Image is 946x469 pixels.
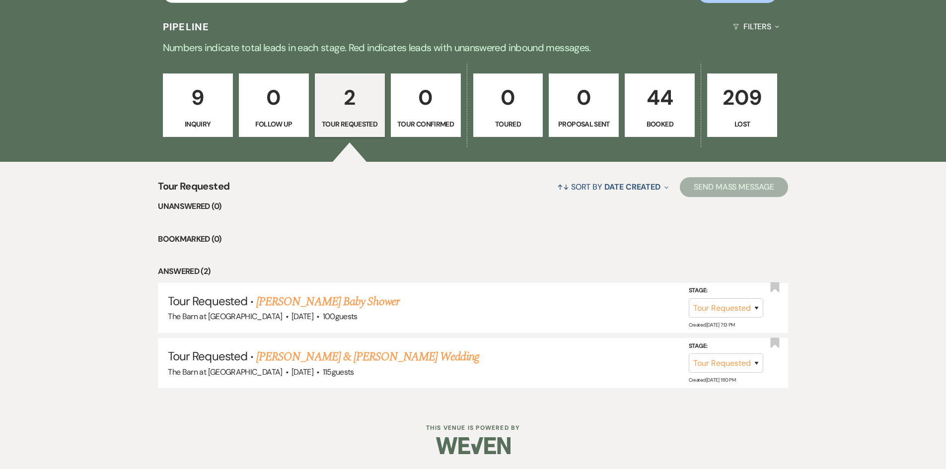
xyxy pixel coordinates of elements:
p: Inquiry [169,119,226,130]
p: Booked [631,119,688,130]
span: 115 guests [323,367,354,377]
span: [DATE] [291,367,313,377]
p: 44 [631,81,688,114]
p: Proposal Sent [555,119,612,130]
p: Tour Confirmed [397,119,454,130]
span: 100 guests [323,311,358,322]
p: 0 [397,81,454,114]
span: Created: [DATE] 11:10 PM [689,377,735,383]
a: [PERSON_NAME] & [PERSON_NAME] Wedding [256,348,479,366]
span: [DATE] [291,311,313,322]
p: Toured [480,119,537,130]
a: 44Booked [625,73,695,137]
button: Sort By Date Created [553,174,672,200]
li: Answered (2) [158,265,788,278]
p: Follow Up [245,119,302,130]
li: Bookmarked (0) [158,233,788,246]
span: The Barn at [GEOGRAPHIC_DATA] [168,367,282,377]
img: Weven Logo [436,428,510,463]
a: 0Tour Confirmed [391,73,461,137]
p: 0 [245,81,302,114]
p: 2 [321,81,378,114]
span: Tour Requested [158,179,229,200]
p: Lost [714,119,771,130]
p: Tour Requested [321,119,378,130]
label: Stage: [689,341,763,352]
span: The Barn at [GEOGRAPHIC_DATA] [168,311,282,322]
a: 0Proposal Sent [549,73,619,137]
a: 209Lost [707,73,777,137]
button: Filters [729,13,783,40]
li: Unanswered (0) [158,200,788,213]
p: 0 [480,81,537,114]
p: Numbers indicate total leads in each stage. Red indicates leads with unanswered inbound messages. [116,40,831,56]
p: 209 [714,81,771,114]
button: Send Mass Message [680,177,788,197]
p: 9 [169,81,226,114]
a: 2Tour Requested [315,73,385,137]
a: 9Inquiry [163,73,233,137]
span: Tour Requested [168,293,247,309]
span: ↑↓ [557,182,569,192]
span: Date Created [604,182,660,192]
a: 0Toured [473,73,543,137]
a: [PERSON_NAME] Baby Shower [256,293,399,311]
p: 0 [555,81,612,114]
span: Created: [DATE] 7:13 PM [689,322,735,328]
a: 0Follow Up [239,73,309,137]
h3: Pipeline [163,20,210,34]
label: Stage: [689,285,763,296]
span: Tour Requested [168,348,247,364]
